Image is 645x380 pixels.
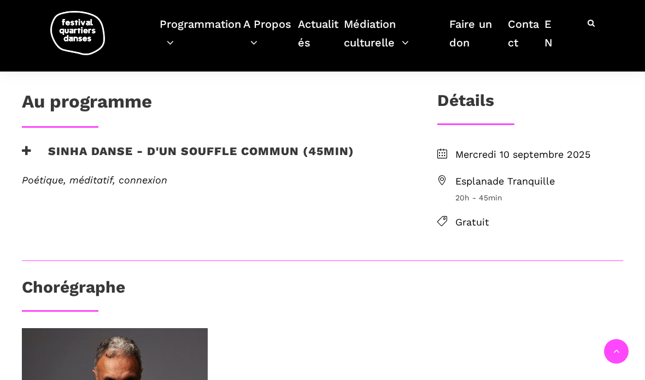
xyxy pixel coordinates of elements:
a: Médiation culturelle [344,15,449,66]
h3: Chorégraphe [22,277,125,305]
span: Esplanade Tranquille [455,174,623,189]
a: Contact [508,15,544,66]
a: A Propos [243,15,298,66]
a: Actualités [298,15,344,66]
img: logo-fqd-med [50,11,105,55]
h3: Détails [437,91,494,118]
a: Faire un don [449,15,508,66]
em: Poétique, méditatif, connexion [22,174,167,186]
span: Mercredi 10 septembre 2025 [455,147,623,163]
h3: Sinha Danse - D'un souffle commun (45min) [22,144,354,171]
h1: Au programme [22,91,152,118]
span: 20h - 45min [455,192,623,204]
a: Programmation [160,15,243,66]
a: EN [544,15,558,66]
span: Gratuit [455,215,623,230]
